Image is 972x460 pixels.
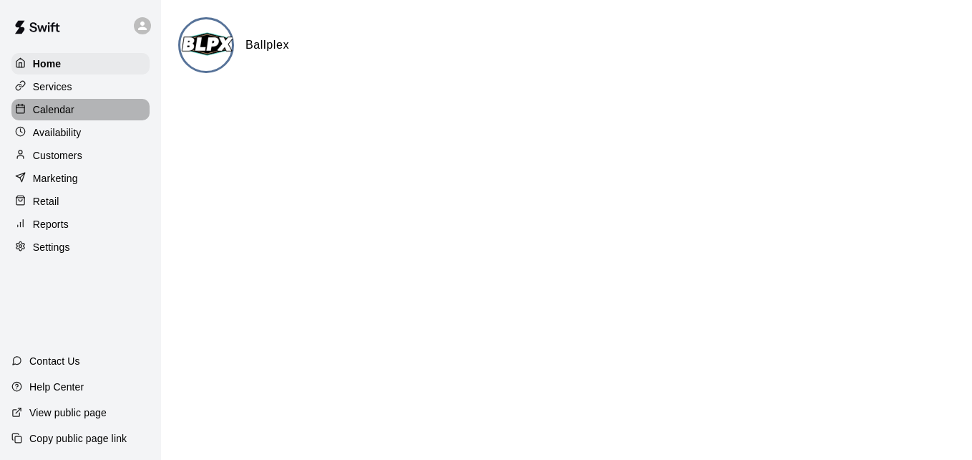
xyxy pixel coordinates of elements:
a: Home [11,53,150,75]
p: Customers [33,148,82,163]
a: Settings [11,236,150,258]
p: Calendar [33,102,74,117]
a: Reports [11,214,150,235]
a: Customers [11,145,150,166]
p: View public page [29,406,107,420]
a: Marketing [11,168,150,189]
p: Copy public page link [29,431,127,446]
p: Help Center [29,380,84,394]
p: Services [33,80,72,94]
a: Services [11,76,150,97]
p: Availability [33,125,82,140]
p: Reports [33,217,69,231]
p: Home [33,57,62,71]
h6: Ballplex [246,36,289,54]
p: Contact Us [29,354,80,368]
a: Availability [11,122,150,143]
p: Retail [33,194,59,209]
p: Settings [33,240,70,254]
img: Ballplex logo [180,19,234,73]
p: Marketing [33,171,78,186]
a: Retail [11,191,150,212]
a: Calendar [11,99,150,120]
